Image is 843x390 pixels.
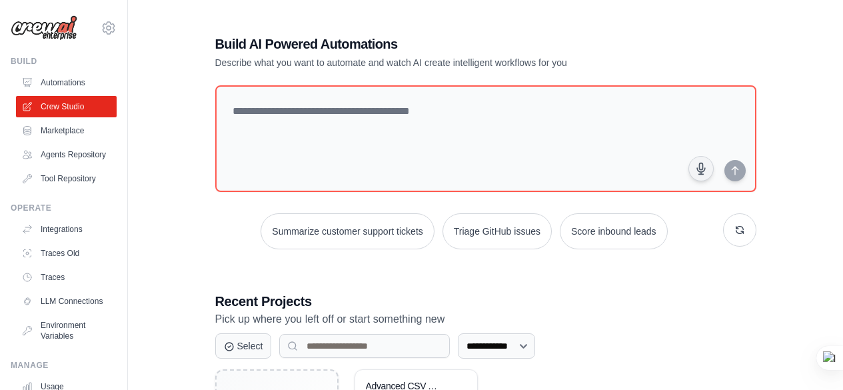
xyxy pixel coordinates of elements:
[16,144,117,165] a: Agents Repository
[215,56,663,69] p: Describe what you want to automate and watch AI create intelligent workflows for you
[215,35,663,53] h1: Build AI Powered Automations
[16,291,117,312] a: LLM Connections
[442,213,552,249] button: Triage GitHub issues
[261,213,434,249] button: Summarize customer support tickets
[723,213,756,247] button: Get new suggestions
[215,292,756,311] h3: Recent Projects
[16,315,117,347] a: Environment Variables
[215,333,272,359] button: Select
[560,213,668,249] button: Score inbound leads
[16,267,117,288] a: Traces
[688,156,714,181] button: Click to speak your automation idea
[16,120,117,141] a: Marketplace
[16,72,117,93] a: Automations
[11,15,77,41] img: Logo
[16,243,117,264] a: Traces Old
[16,168,117,189] a: Tool Repository
[11,203,117,213] div: Operate
[11,360,117,371] div: Manage
[215,311,756,328] p: Pick up where you left off or start something new
[16,96,117,117] a: Crew Studio
[16,219,117,240] a: Integrations
[11,56,117,67] div: Build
